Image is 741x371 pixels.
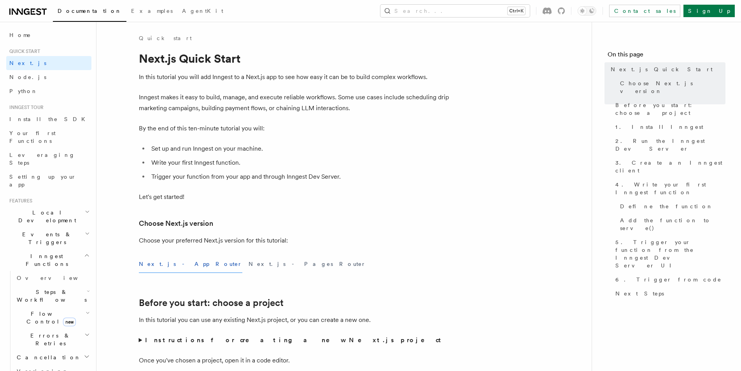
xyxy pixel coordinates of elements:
a: 2. Run the Inngest Dev Server [612,134,725,156]
span: Python [9,88,38,94]
span: Cancellation [14,353,81,361]
span: Leveraging Steps [9,152,75,166]
p: By the end of this ten-minute tutorial you will: [139,123,450,134]
a: Home [6,28,91,42]
a: Before you start: choose a project [139,297,284,308]
a: Sign Up [683,5,735,17]
span: 5. Trigger your function from the Inngest Dev Server UI [615,238,725,269]
span: Quick start [6,48,40,55]
button: Local Development [6,206,91,227]
span: Your first Functions [9,130,56,144]
span: Node.js [9,74,46,80]
span: Events & Triggers [6,230,85,246]
span: 1. Install Inngest [615,123,703,131]
a: 3. Create an Inngest client [612,156,725,178]
button: Next.js - App Router [139,255,242,273]
a: 5. Trigger your function from the Inngest Dev Server UI [612,235,725,273]
span: AgentKit [182,8,223,14]
span: Setting up your app [9,174,76,188]
button: Cancellation [14,350,91,364]
a: Before you start: choose a project [612,98,725,120]
p: Choose your preferred Next.js version for this tutorial: [139,235,450,246]
button: Steps & Workflows [14,285,91,307]
a: Examples [126,2,177,21]
a: Overview [14,271,91,285]
button: Search...Ctrl+K [380,5,530,17]
span: Examples [131,8,173,14]
span: Home [9,31,31,39]
a: Quick start [139,34,192,42]
span: Add the function to serve() [620,216,725,232]
span: Next.js Quick Start [611,65,713,73]
a: AgentKit [177,2,228,21]
span: 6. Trigger from code [615,276,722,283]
a: Next Steps [612,287,725,301]
li: Write your first Inngest function. [149,157,450,168]
span: Choose Next.js version [620,79,725,95]
button: Errors & Retries [14,329,91,350]
summary: Instructions for creating a new Next.js project [139,335,450,346]
a: Next.js [6,56,91,70]
span: Install the SDK [9,116,90,122]
button: Next.js - Pages Router [249,255,366,273]
kbd: Ctrl+K [508,7,525,15]
span: Inngest Functions [6,252,84,268]
a: 6. Trigger from code [612,273,725,287]
a: Add the function to serve() [617,213,725,235]
span: Next Steps [615,290,664,297]
span: Inngest tour [6,104,44,111]
span: 3. Create an Inngest client [615,159,725,174]
span: new [63,318,76,326]
li: Trigger your function from your app and through Inngest Dev Server. [149,171,450,182]
p: In this tutorial you can use any existing Next.js project, or you can create a new one. [139,315,450,325]
p: Once you've chosen a project, open it in a code editor. [139,355,450,366]
a: Your first Functions [6,126,91,148]
a: Choose Next.js version [139,218,213,229]
span: Before you start: choose a project [615,101,725,117]
span: Errors & Retries [14,332,84,347]
a: 4. Write your first Inngest function [612,178,725,199]
a: 1. Install Inngest [612,120,725,134]
p: Inngest makes it easy to build, manage, and execute reliable workflows. Some use cases include sc... [139,92,450,114]
li: Set up and run Inngest on your machine. [149,143,450,154]
strong: Instructions for creating a new Next.js project [145,336,444,344]
span: Local Development [6,209,85,224]
span: Define the function [620,202,713,210]
span: 2. Run the Inngest Dev Server [615,137,725,153]
span: 4. Write your first Inngest function [615,181,725,196]
a: Documentation [53,2,126,22]
button: Toggle dark mode [578,6,596,16]
p: Let's get started! [139,192,450,202]
span: Steps & Workflows [14,288,87,304]
h1: Next.js Quick Start [139,51,450,65]
span: Overview [17,275,97,281]
a: Choose Next.js version [617,76,725,98]
a: Next.js Quick Start [608,62,725,76]
span: Documentation [58,8,122,14]
span: Flow Control [14,310,86,325]
h4: On this page [608,50,725,62]
button: Inngest Functions [6,249,91,271]
a: Setting up your app [6,170,91,192]
a: Install the SDK [6,112,91,126]
button: Events & Triggers [6,227,91,249]
button: Flow Controlnew [14,307,91,329]
span: Next.js [9,60,46,66]
a: Contact sales [609,5,680,17]
a: Python [6,84,91,98]
p: In this tutorial you will add Inngest to a Next.js app to see how easy it can be to build complex... [139,72,450,83]
a: Leveraging Steps [6,148,91,170]
a: Node.js [6,70,91,84]
span: Features [6,198,32,204]
a: Define the function [617,199,725,213]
